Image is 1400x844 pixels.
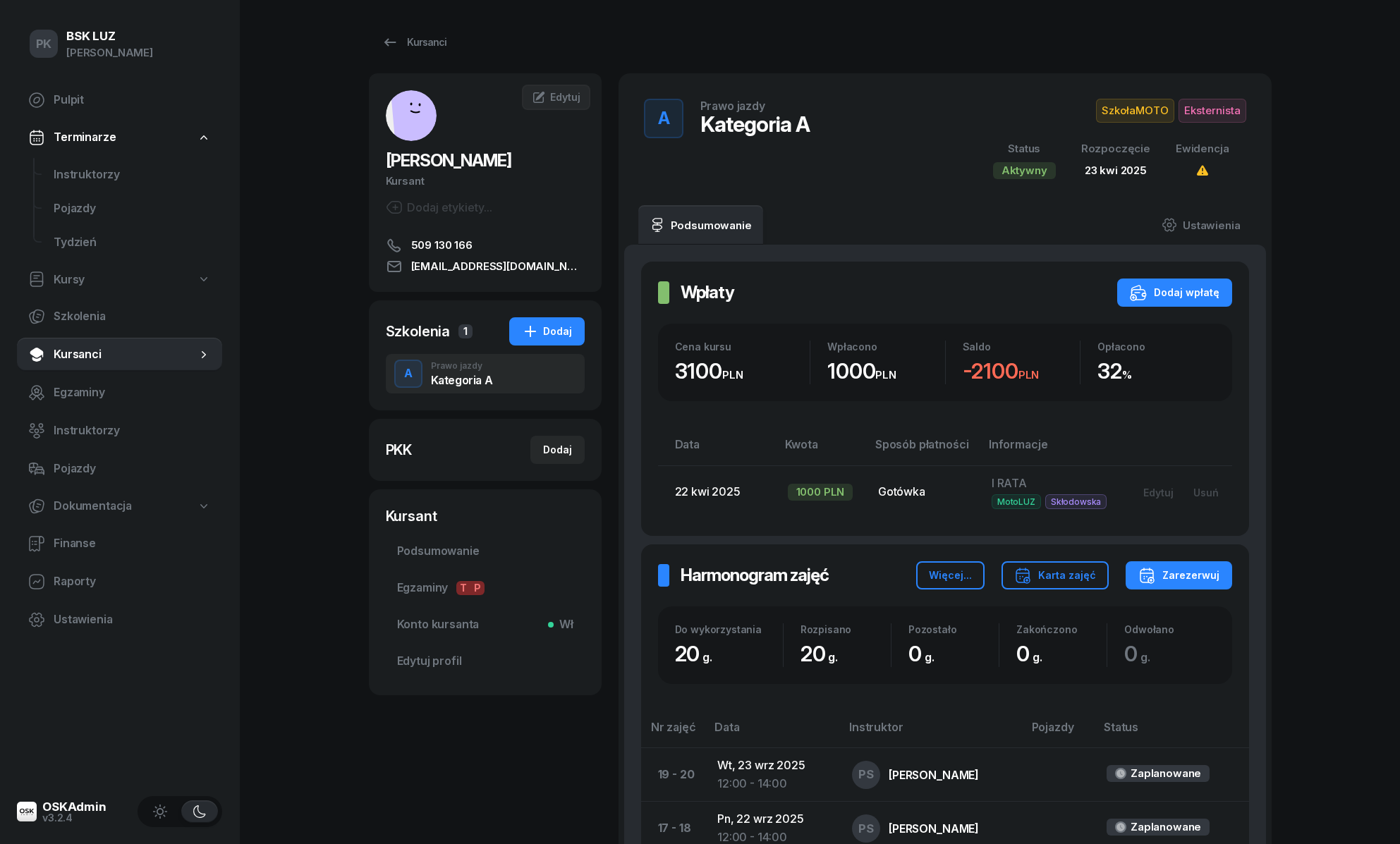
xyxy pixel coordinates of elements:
[1143,487,1174,499] div: Edytuj
[867,435,980,465] th: Sposób płatności
[644,99,683,138] button: A
[17,264,222,296] a: Kursy
[706,748,841,802] td: Wt, 23 wrz 2025
[681,564,829,587] h2: Harmonogram zajęć
[386,506,585,526] div: Kursant
[456,581,470,595] span: T
[386,322,451,341] div: Szkolenia
[1124,623,1215,635] div: Odwołano
[889,823,979,834] div: [PERSON_NAME]
[908,641,999,667] div: 0
[17,603,222,637] a: Ustawienia
[652,104,675,133] div: A
[54,233,211,252] span: Tydzień
[17,414,222,448] a: Instruktorzy
[431,374,493,386] div: Kategoria A
[530,436,585,464] button: Dodaj
[17,376,222,410] a: Egzaminy
[470,581,485,595] span: P
[993,140,1056,158] div: Status
[397,579,573,597] span: Egzaminy
[641,748,707,802] td: 19 - 20
[1097,358,1215,384] div: 32
[17,338,222,372] a: Kursanci
[17,527,222,561] a: Finanse
[397,616,573,634] span: Konto kursanta
[54,271,85,289] span: Kursy
[681,281,734,304] h2: Wpłaty
[54,384,211,402] span: Egzaminy
[386,237,585,254] a: 509 130 166
[411,237,473,254] span: 509 130 166
[550,91,580,103] span: Edytuj
[54,422,211,440] span: Instruktorzy
[54,573,211,591] span: Raporty
[398,362,418,386] div: A
[17,121,222,154] a: Terminarze
[458,324,473,338] span: 1
[17,490,222,522] a: Dokumentacja
[386,571,585,605] a: EgzaminyTP
[658,435,777,465] th: Data
[54,91,211,109] span: Pulpit
[522,85,590,110] a: Edytuj
[889,769,979,781] div: [PERSON_NAME]
[369,28,459,56] a: Kursanci
[1122,368,1132,381] small: %
[1014,567,1096,584] div: Karta zajęć
[17,565,222,599] a: Raporty
[386,608,585,642] a: Konto kursantaWł
[386,199,492,216] button: Dodaj etykiety...
[42,192,222,226] a: Pojazdy
[717,775,829,793] div: 12:00 - 14:00
[700,111,810,137] div: Kategoria A
[858,823,874,835] span: PS
[1183,481,1229,504] button: Usuń
[397,652,573,671] span: Edytuj profil
[908,623,999,635] div: Pozostało
[386,258,585,275] a: [EMAIL_ADDRESS][DOMAIN_NAME]
[993,162,1056,179] div: Aktywny
[638,205,763,245] a: Podsumowanie
[1193,487,1219,499] div: Usuń
[42,226,222,259] a: Tydzień
[1002,561,1109,589] button: Karta zajęć
[641,718,707,748] th: Nr zajęć
[54,166,211,184] span: Instruktorzy
[1081,140,1150,158] div: Rozpoczęcie
[1018,368,1040,381] small: PLN
[1095,718,1249,748] th: Status
[1138,567,1219,584] div: Zarezerwuj
[1150,205,1251,245] a: Ustawienia
[54,200,211,218] span: Pojazdy
[1131,764,1201,783] div: Zaplanowane
[1085,164,1147,177] span: 23 kwi 2025
[1016,623,1107,635] div: Zakończono
[925,650,935,664] small: g.
[675,623,783,635] div: Do wykorzystania
[1016,641,1049,666] span: 0
[858,769,874,781] span: PS
[1096,99,1246,123] button: SzkołaMOTOEksternista
[394,360,422,388] button: A
[1023,718,1095,748] th: Pojazdy
[992,494,1041,509] span: MotoLUZ
[675,358,810,384] div: 3100
[1140,650,1150,664] small: g.
[878,483,969,501] div: Gotówka
[386,150,511,171] span: [PERSON_NAME]
[431,362,493,370] div: Prawo jazdy
[1097,341,1215,353] div: Opłacono
[916,561,985,589] button: Więcej...
[509,317,585,345] button: Dodaj
[1130,284,1219,301] div: Dodaj wpłatę
[700,100,765,111] div: Prawo jazdy
[1179,99,1246,123] span: Eksternista
[36,38,52,50] span: PK
[1131,818,1201,836] div: Zaplanowane
[17,300,222,334] a: Szkolenia
[675,341,810,353] div: Cena kursu
[411,258,585,275] span: [EMAIL_ADDRESS][DOMAIN_NAME]
[42,813,106,823] div: v3.2.4
[675,484,741,499] span: 22 kwi 2025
